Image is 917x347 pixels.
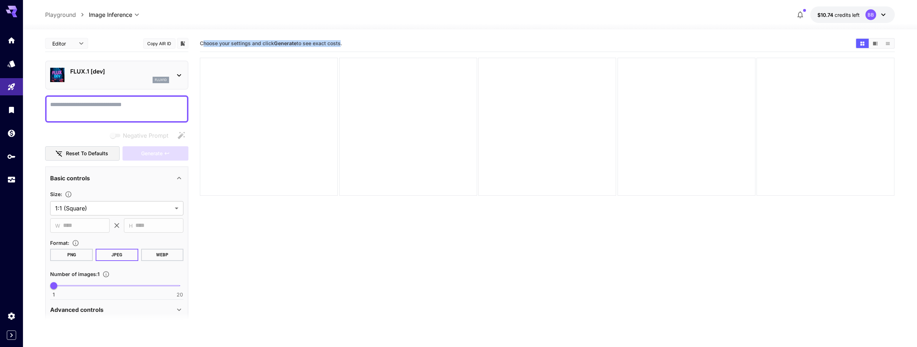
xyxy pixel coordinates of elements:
span: Editor [52,40,75,47]
p: Basic controls [50,174,90,182]
button: Adjust the dimensions of the generated image by specifying its width and height in pixels, or sel... [62,191,75,198]
div: Basic controls [50,170,183,187]
button: Expand sidebar [7,331,16,340]
span: Size : [50,191,62,197]
span: Negative prompts are not compatible with the selected model. [109,131,174,140]
p: flux1d [155,77,167,82]
span: H [129,222,133,230]
button: $10.73788BB [810,6,895,23]
div: Usage [7,175,16,184]
button: Reset to defaults [45,146,120,161]
button: JPEG [96,249,138,261]
div: Show images in grid viewShow images in video viewShow images in list view [855,38,895,49]
span: W [55,222,60,230]
button: Specify how many images to generate in a single request. Each image generation will be charged se... [100,271,112,278]
button: Show images in list view [882,39,894,48]
div: BB [865,9,876,20]
button: PNG [50,249,93,261]
button: Show images in video view [869,39,882,48]
span: 1 [53,291,55,298]
div: $10.73788 [817,11,860,19]
a: Playground [45,10,76,19]
button: Copy AIR ID [143,38,176,49]
nav: breadcrumb [45,10,89,19]
button: WEBP [141,249,184,261]
span: Image Inference [89,10,132,19]
button: Add to library [179,39,186,48]
div: Home [7,36,16,45]
span: $10.74 [817,12,835,18]
span: Choose your settings and click to see exact costs. [200,40,342,46]
b: Generate [274,40,297,46]
div: Library [7,105,16,114]
div: Wallet [7,129,16,138]
span: 1:1 (Square) [55,204,172,213]
div: Settings [7,312,16,320]
p: Advanced controls [50,305,104,314]
span: credits left [835,12,860,18]
span: Format : [50,240,69,246]
div: Playground [7,82,16,91]
span: 20 [177,291,183,298]
button: Choose the file format for the output image. [69,239,82,247]
button: Show images in grid view [856,39,869,48]
p: FLUX.1 [dev] [70,67,169,76]
span: Negative Prompt [123,131,168,140]
div: FLUX.1 [dev]flux1d [50,64,183,86]
div: Advanced controls [50,301,183,318]
span: Number of images : 1 [50,271,100,277]
div: Models [7,59,16,68]
div: API Keys [7,152,16,161]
